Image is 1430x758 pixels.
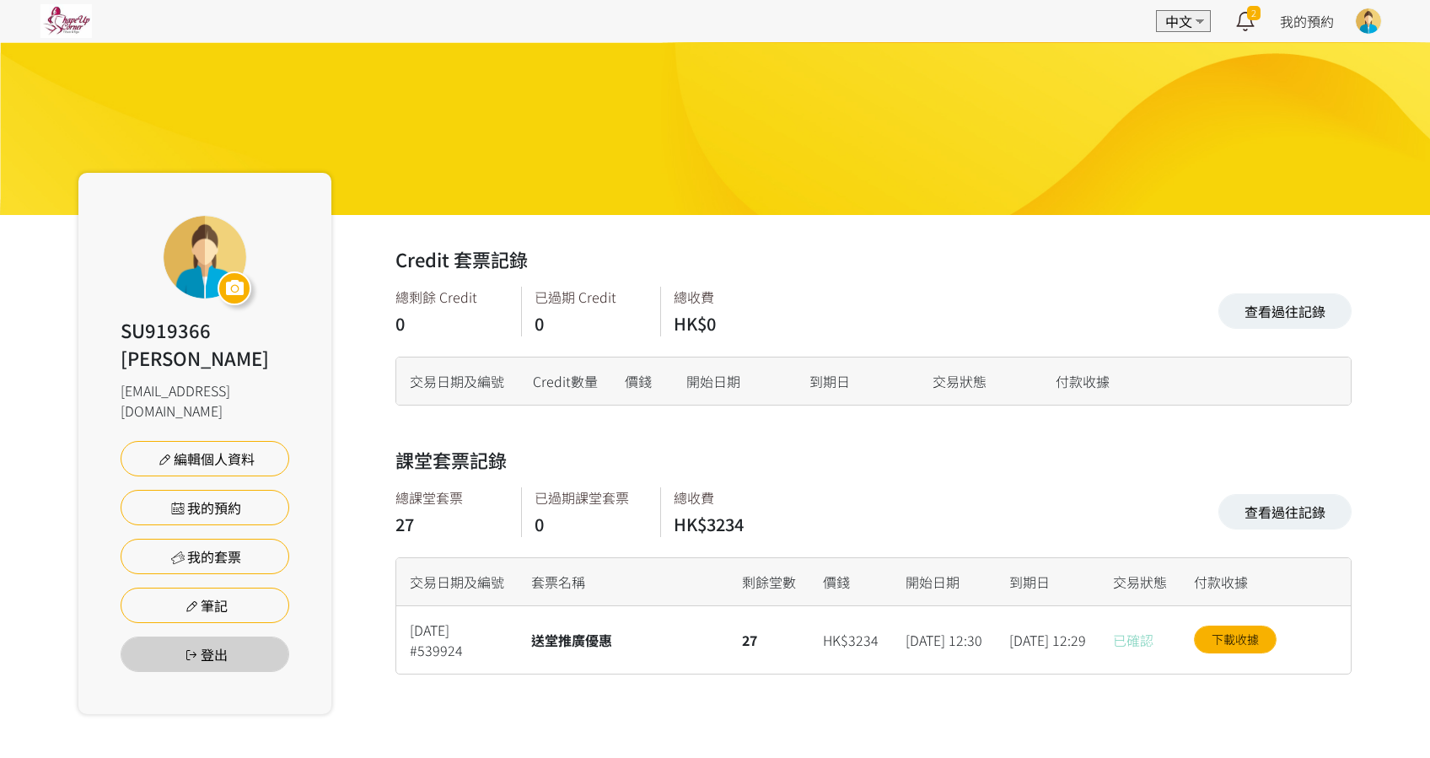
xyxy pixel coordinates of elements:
div: HK$3234 [809,606,892,674]
div: HK$0 [674,311,783,336]
div: 到期日 [796,357,919,405]
div: 付款收據 [1180,558,1290,606]
div: 總收費 [674,287,783,307]
a: 查看過往記錄 [1218,293,1352,329]
div: 交易狀態 [1099,558,1180,606]
div: 總課堂套票 [395,487,504,508]
img: pwrjsa6bwyY3YIpa3AKFwK20yMmKifvYlaMXwTp1.jpg [40,4,92,38]
div: SU919366 [PERSON_NAME] [121,316,289,372]
div: 價錢 [809,558,892,606]
a: 我的預約 [1280,11,1334,31]
div: 剩餘堂數 [728,558,809,606]
div: HK$3234 [674,512,783,537]
div: 開始日期 [892,558,996,606]
h2: 課堂套票記錄 [395,446,507,474]
div: 套票名稱 [518,558,728,606]
div: [DATE] 12:30 [892,606,996,674]
div: 0 [395,311,504,336]
a: 查看過往記錄 [1218,494,1352,530]
div: 到期日 [996,558,1099,606]
div: 付款收據 [1042,357,1227,405]
div: [DATE] 12:29 [996,606,1099,674]
button: 登出 [121,637,289,672]
a: 下載收據 [1194,626,1277,653]
div: 送堂推廣優惠 [531,630,612,650]
a: 筆記 [121,588,289,623]
div: 已確認 [1099,606,1180,674]
div: 總剩餘 Credit [395,287,504,307]
div: 交易狀態 [919,357,1042,405]
div: 0 [535,311,643,336]
div: Credit數量 [519,357,611,405]
div: 0 [535,512,643,537]
div: [EMAIL_ADDRESS][DOMAIN_NAME] [121,380,289,421]
div: 27 [728,606,809,674]
div: 總收費 [674,487,783,508]
span: 2 [1247,6,1261,20]
div: 交易日期及編號 [396,357,519,405]
div: 交易日期及編號 [396,558,518,606]
div: 27 [395,512,504,537]
div: [DATE] #539924 [396,606,518,674]
a: 我的預約 [121,490,289,525]
a: 編輯個人資料 [121,441,289,476]
div: 已過期課堂套票 [535,487,643,508]
div: 開始日期 [673,357,796,405]
div: 價錢 [611,357,673,405]
h2: Credit 套票記錄 [395,245,528,273]
a: 我的套票 [121,539,289,574]
div: 已過期 Credit [535,287,643,307]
